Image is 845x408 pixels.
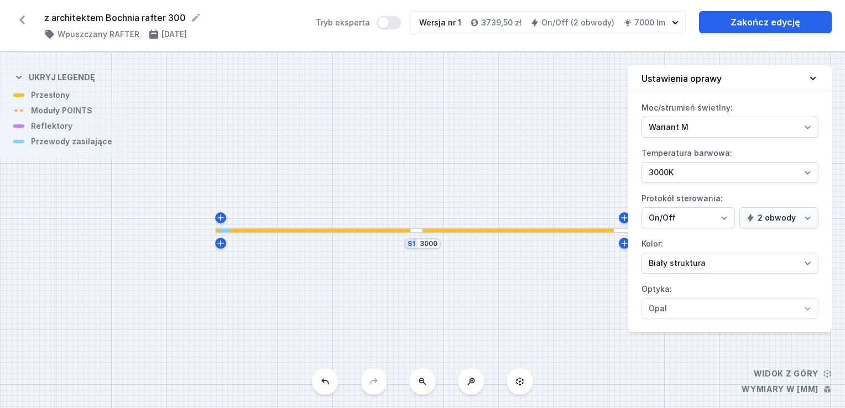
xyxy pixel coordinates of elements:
[190,12,201,23] button: Edytuj nazwę projektu
[481,17,521,28] h4: 3739,50 zł
[377,16,401,29] button: Tryb eksperta
[641,99,818,138] label: Moc/strumień świetlny:
[641,235,818,274] label: Kolor:
[641,144,818,183] label: Temperatura barwowa:
[13,63,95,90] button: Ukryj legendę
[419,17,461,28] div: Wersja nr 1
[634,17,665,28] h4: 7000 lm
[641,280,818,319] label: Optyka:
[29,72,95,83] h4: Ukryj legendę
[44,11,302,24] form: z architektem Bochnia rafter 300
[699,11,832,33] a: Zakończ edycję
[161,29,187,40] h4: [DATE]
[739,207,818,228] select: Protokół sterowania:
[628,65,832,92] button: Ustawienia oprawy
[641,253,818,274] select: Kolor:
[641,190,818,228] label: Protokół sterowania:
[410,11,686,34] button: Wersja nr 13739,50 złOn/Off (2 obwody)7000 lm
[316,16,401,29] label: Tryb eksperta
[541,17,614,28] h4: On/Off (2 obwody)
[641,298,818,319] select: Optyka:
[58,29,139,40] h4: Wpuszczany RAFTER
[641,117,818,138] select: Moc/strumień świetlny:
[641,162,818,183] select: Temperatura barwowa:
[641,72,722,85] h4: Ustawienia oprawy
[420,239,437,248] input: Wymiar [mm]
[641,207,735,228] select: Protokół sterowania:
